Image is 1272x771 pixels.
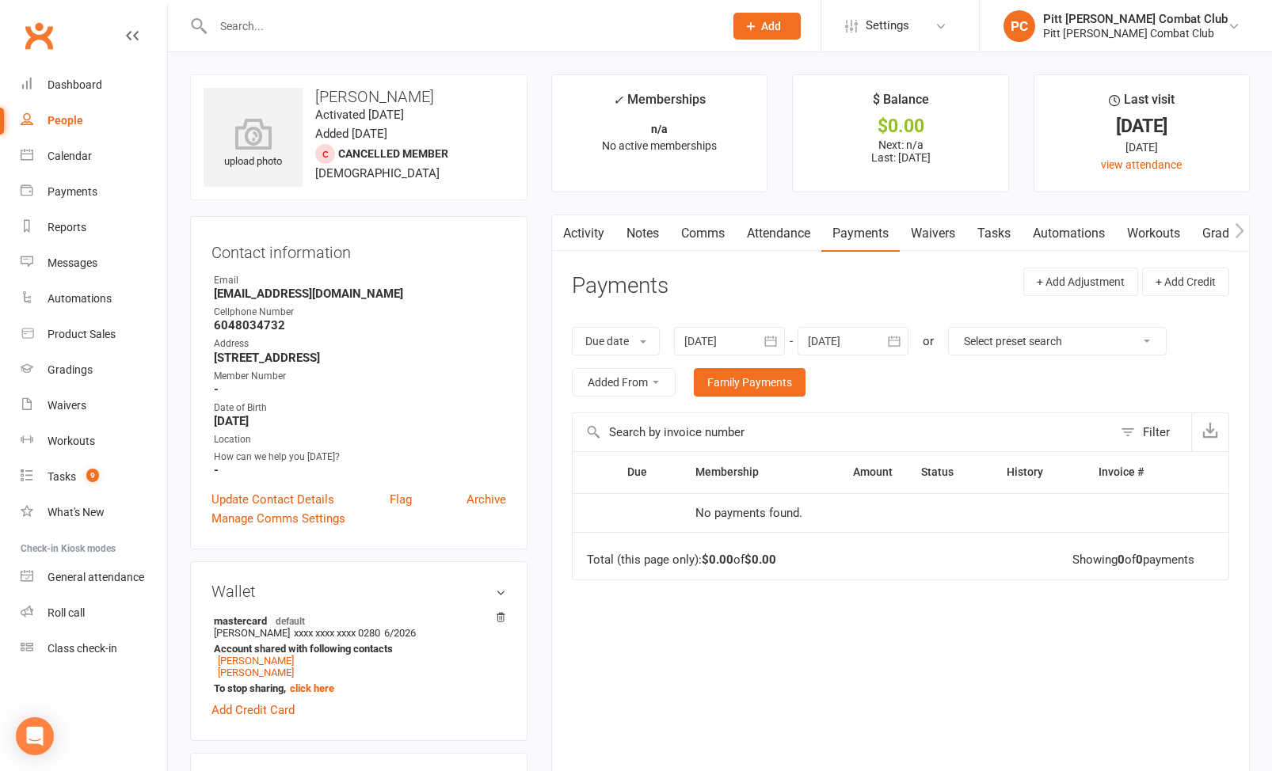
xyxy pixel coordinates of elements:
[745,553,776,567] strong: $0.00
[211,509,345,528] a: Manage Comms Settings
[573,413,1113,451] input: Search by invoice number
[48,256,97,269] div: Messages
[294,627,380,639] span: xxxx xxxx xxxx 0280
[48,292,112,305] div: Automations
[214,336,506,351] div: Address
[1136,553,1143,567] strong: 0
[702,553,733,567] strong: $0.00
[1118,553,1125,567] strong: 0
[572,274,668,298] h3: Payments
[21,210,167,245] a: Reports
[1113,413,1191,451] button: Filter
[21,245,167,281] a: Messages
[807,118,993,135] div: $0.00
[1116,215,1191,252] a: Workouts
[384,627,416,639] span: 6/2026
[214,351,506,365] strong: [STREET_ADDRESS]
[694,368,805,397] a: Family Payments
[315,127,387,141] time: Added [DATE]
[681,452,811,492] th: Membership
[214,305,506,320] div: Cellphone Number
[390,490,412,509] a: Flag
[992,452,1084,492] th: History
[807,139,993,164] p: Next: n/a Last: [DATE]
[211,701,295,720] a: Add Credit Card
[736,215,821,252] a: Attendance
[16,717,54,755] div: Open Intercom Messenger
[21,631,167,667] a: Class kiosk mode
[821,215,900,252] a: Payments
[1101,158,1182,171] a: view attendance
[211,612,506,697] li: [PERSON_NAME]
[900,215,966,252] a: Waivers
[48,78,102,91] div: Dashboard
[48,506,105,518] div: What's New
[48,435,95,447] div: Workouts
[208,15,713,37] input: Search...
[587,553,776,567] div: Total (this page only): of
[86,469,99,482] span: 9
[214,614,498,627] strong: mastercard
[48,571,144,583] div: General attendance
[572,327,660,355] button: Due date
[613,89,706,119] div: Memberships
[1049,118,1235,135] div: [DATE]
[1043,26,1228,40] div: Pitt [PERSON_NAME] Combat Club
[211,237,506,261] h3: Contact information
[214,318,506,332] strong: 6048034732
[1049,139,1235,156] div: [DATE]
[315,108,404,122] time: Activated [DATE]
[214,682,498,694] strong: To stop sharing,
[218,655,294,667] a: [PERSON_NAME]
[48,606,85,619] div: Roll call
[1022,215,1116,252] a: Automations
[21,352,167,388] a: Gradings
[1023,268,1138,296] button: + Add Adjustment
[1143,423,1170,442] div: Filter
[48,150,92,162] div: Calendar
[966,215,1022,252] a: Tasks
[21,595,167,631] a: Roll call
[761,20,781,32] span: Add
[1142,268,1229,296] button: + Add Credit
[1084,452,1188,492] th: Invoice #
[48,328,116,340] div: Product Sales
[1043,12,1228,26] div: Pitt [PERSON_NAME] Combat Club
[19,16,59,55] a: Clubworx
[552,215,615,252] a: Activity
[866,8,909,44] span: Settings
[873,89,929,118] div: $ Balance
[733,13,801,40] button: Add
[681,493,907,533] td: No payments found.
[21,174,167,210] a: Payments
[214,432,506,447] div: Location
[651,123,668,135] strong: n/a
[48,363,93,376] div: Gradings
[48,399,86,412] div: Waivers
[810,452,906,492] th: Amount
[211,490,334,509] a: Update Contact Details
[204,88,514,105] h3: [PERSON_NAME]
[218,667,294,678] a: [PERSON_NAME]
[271,614,310,627] span: default
[21,459,167,495] a: Tasks 9
[290,682,334,694] a: click here
[467,490,506,509] a: Archive
[21,388,167,423] a: Waivers
[1004,10,1035,42] div: PC
[48,642,117,655] div: Class check-in
[338,147,448,160] span: Cancelled member
[670,215,736,252] a: Comms
[214,287,506,301] strong: [EMAIL_ADDRESS][DOMAIN_NAME]
[1072,553,1194,567] div: Showing of payments
[214,273,506,288] div: Email
[214,643,498,655] strong: Account shared with following contacts
[214,382,506,397] strong: -
[214,450,506,465] div: How can we help you [DATE]?
[21,67,167,103] a: Dashboard
[48,470,76,483] div: Tasks
[602,139,717,152] span: No active memberships
[204,118,303,170] div: upload photo
[21,423,167,459] a: Workouts
[214,414,506,428] strong: [DATE]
